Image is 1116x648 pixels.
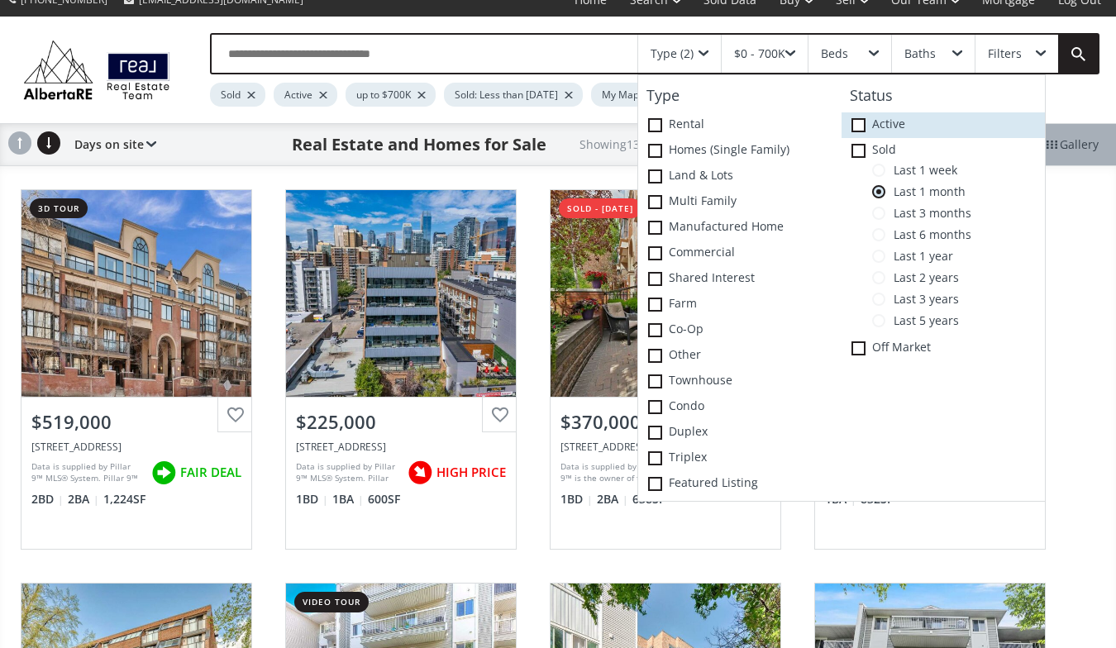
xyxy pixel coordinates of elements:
[346,83,436,107] div: up to $700K
[734,48,785,60] div: $0 - 700K
[332,491,364,507] span: 1 BA
[842,88,1045,104] h4: Status
[638,317,842,343] label: Co-op
[147,456,180,489] img: rating icon
[638,112,842,138] label: Rental
[638,266,842,292] label: Shared Interest
[579,138,698,150] h2: Showing 13 properties
[632,491,665,507] span: 638 SF
[4,173,269,566] a: 3d tour$519,000[STREET_ADDRESS]Data is supplied by Pillar 9™ MLS® System. Pillar 9™ is the owner ...
[842,336,1045,361] label: Off Market
[560,491,593,507] span: 1 BD
[68,491,99,507] span: 2 BA
[885,250,953,263] span: Last 1 year
[638,445,842,471] label: Triplex
[885,271,959,284] span: Last 2 years
[31,409,241,435] div: $519,000
[638,343,842,369] label: Other
[274,83,337,107] div: Active
[597,491,628,507] span: 2 BA
[533,173,798,566] a: sold - [DATE]$370,000[STREET_ADDRESS]Data is supplied by Pillar 9™ MLS® System. Pillar 9™ is the ...
[885,185,966,198] span: Last 1 month
[988,48,1022,60] div: Filters
[560,409,770,435] div: $370,000
[296,440,506,454] div: 610 17 Avenue SW #503, Calgary, AB T2S 0B4
[638,420,842,445] label: Duplex
[292,133,546,156] h1: Real Estate and Homes for Sale
[180,464,241,481] span: FAIR DEAL
[638,138,842,164] label: Homes (Single Family)
[1028,124,1116,165] div: Gallery
[444,83,583,107] div: Sold: Less than [DATE]
[638,292,842,317] label: Farm
[560,440,770,454] div: 1730 5A Street SW #109, Calgary, AB T2S 2E9
[591,83,701,107] div: My Map Bounds
[638,88,842,104] h4: Type
[296,460,399,485] div: Data is supplied by Pillar 9™ MLS® System. Pillar 9™ is the owner of the copyright in its MLS® Sy...
[885,228,971,241] span: Last 6 months
[560,460,766,485] div: Data is supplied by Pillar 9™ MLS® System. Pillar 9™ is the owner of the copyright in its MLS® Sy...
[638,471,842,497] label: Featured Listing
[651,48,694,60] div: Type (2)
[885,293,959,306] span: Last 3 years
[821,48,848,60] div: Beds
[103,491,145,507] span: 1,224 SF
[269,173,533,566] a: $225,000[STREET_ADDRESS]Data is supplied by Pillar 9™ MLS® System. Pillar 9™ is the owner of the ...
[638,215,842,241] label: Manufactured Home
[885,207,971,220] span: Last 3 months
[904,48,936,60] div: Baths
[638,189,842,215] label: Multi family
[638,394,842,420] label: Condo
[31,491,64,507] span: 2 BD
[31,460,143,485] div: Data is supplied by Pillar 9™ MLS® System. Pillar 9™ is the owner of the copyright in its MLS® Sy...
[436,464,506,481] span: HIGH PRICE
[210,83,265,107] div: Sold
[296,491,328,507] span: 1 BD
[842,112,1045,138] label: Active
[31,440,241,454] div: 1730 5A Street SW #203, Calgary, AB T2S 2E9
[885,314,959,327] span: Last 5 years
[638,369,842,394] label: Townhouse
[66,124,156,165] div: Days on site
[368,491,400,507] span: 600 SF
[1047,136,1099,153] span: Gallery
[638,241,842,266] label: Commercial
[403,456,436,489] img: rating icon
[17,36,177,103] img: Logo
[296,409,506,435] div: $225,000
[638,164,842,189] label: Land & Lots
[885,164,957,177] span: Last 1 week
[842,138,1045,164] label: Sold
